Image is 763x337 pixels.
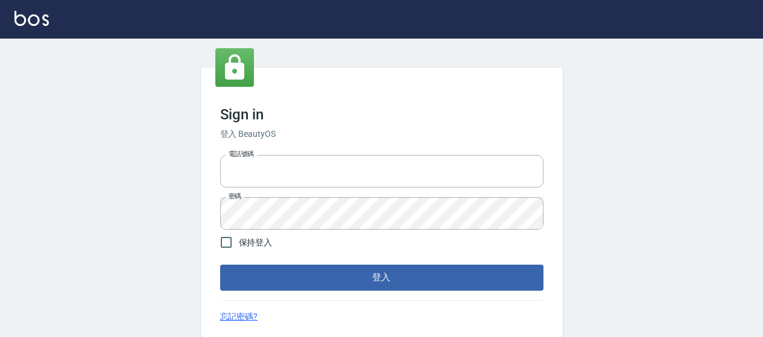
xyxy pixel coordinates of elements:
[220,106,543,123] h3: Sign in
[220,265,543,290] button: 登入
[220,310,258,323] a: 忘記密碼?
[220,128,543,140] h6: 登入 BeautyOS
[229,150,254,159] label: 電話號碼
[239,236,273,249] span: 保持登入
[14,11,49,26] img: Logo
[229,192,241,201] label: 密碼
